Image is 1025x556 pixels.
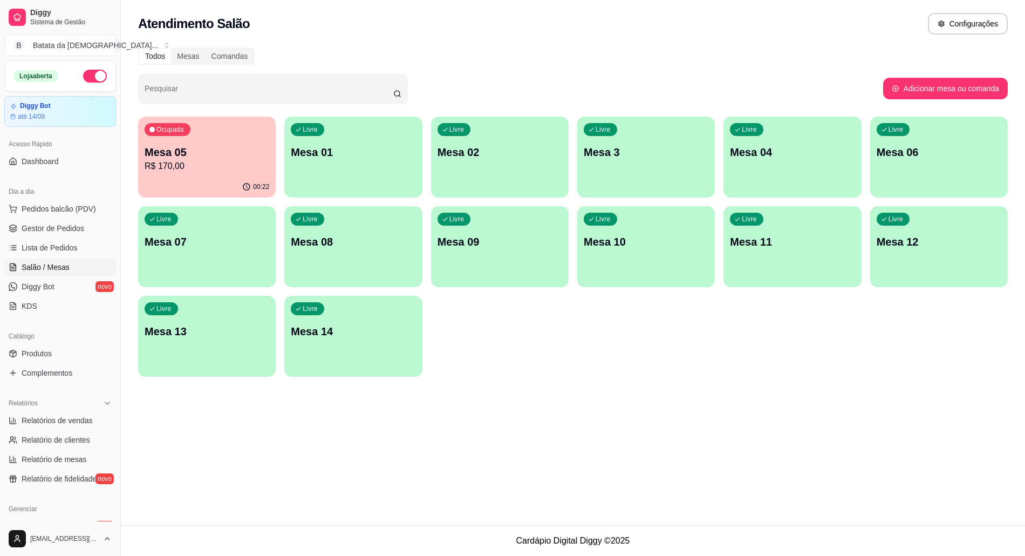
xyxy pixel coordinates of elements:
[121,525,1025,556] footer: Cardápio Digital Diggy © 2025
[4,239,116,256] a: Lista de Pedidos
[730,234,855,249] p: Mesa 11
[4,220,116,237] a: Gestor de Pedidos
[291,324,415,339] p: Mesa 14
[438,145,562,160] p: Mesa 02
[13,40,24,51] span: B
[723,117,861,198] button: LivreMesa 04
[171,49,205,64] div: Mesas
[4,183,116,200] div: Dia a dia
[4,470,116,487] a: Relatório de fidelidadenovo
[596,125,611,134] p: Livre
[303,125,318,134] p: Livre
[284,117,422,198] button: LivreMesa 01
[723,206,861,287] button: LivreMesa 11
[4,297,116,315] a: KDS
[596,215,611,223] p: Livre
[22,454,87,465] span: Relatório de mesas
[30,18,112,26] span: Sistema de Gestão
[889,215,904,223] p: Livre
[22,473,97,484] span: Relatório de fidelidade
[22,348,52,359] span: Produtos
[22,262,70,273] span: Salão / Mesas
[145,234,269,249] p: Mesa 07
[156,304,172,313] p: Livre
[4,35,116,56] button: Select a team
[145,160,269,173] p: R$ 170,00
[883,78,1008,99] button: Adicionar mesa ou comanda
[4,431,116,449] a: Relatório de clientes
[139,49,171,64] div: Todos
[284,296,422,377] button: LivreMesa 14
[145,87,393,98] input: Pesquisar
[4,412,116,429] a: Relatórios de vendas
[584,234,708,249] p: Mesa 10
[4,526,116,552] button: [EMAIL_ADDRESS][DOMAIN_NAME]
[145,145,269,160] p: Mesa 05
[22,368,72,378] span: Complementos
[449,215,464,223] p: Livre
[22,281,54,292] span: Diggy Bot
[431,117,569,198] button: LivreMesa 02
[22,301,37,311] span: KDS
[22,435,90,445] span: Relatório de clientes
[449,125,464,134] p: Livre
[20,102,51,110] article: Diggy Bot
[438,234,562,249] p: Mesa 09
[138,206,276,287] button: LivreMesa 07
[4,4,116,30] a: DiggySistema de Gestão
[206,49,254,64] div: Comandas
[284,206,422,287] button: LivreMesa 08
[138,296,276,377] button: LivreMesa 13
[577,206,715,287] button: LivreMesa 10
[4,259,116,276] a: Salão / Mesas
[138,15,250,32] h2: Atendimento Salão
[22,204,96,214] span: Pedidos balcão (PDV)
[4,500,116,518] div: Gerenciar
[584,145,708,160] p: Mesa 3
[889,125,904,134] p: Livre
[577,117,715,198] button: LivreMesa 3
[22,521,67,532] span: Entregadores
[138,117,276,198] button: OcupadaMesa 05R$ 170,0000:22
[730,145,855,160] p: Mesa 04
[877,145,1001,160] p: Mesa 06
[9,399,38,408] span: Relatórios
[742,125,757,134] p: Livre
[22,223,84,234] span: Gestor de Pedidos
[156,215,172,223] p: Livre
[18,112,45,121] article: até 14/09
[83,70,107,83] button: Alterar Status
[291,234,415,249] p: Mesa 08
[303,304,318,313] p: Livre
[4,96,116,127] a: Diggy Botaté 14/09
[33,40,158,51] div: Batata da [DEMOGRAPHIC_DATA] ...
[928,13,1008,35] button: Configurações
[30,8,112,18] span: Diggy
[156,125,184,134] p: Ocupada
[4,328,116,345] div: Catálogo
[30,534,99,543] span: [EMAIL_ADDRESS][DOMAIN_NAME]
[870,206,1008,287] button: LivreMesa 12
[4,200,116,218] button: Pedidos balcão (PDV)
[431,206,569,287] button: LivreMesa 09
[4,364,116,382] a: Complementos
[22,415,93,426] span: Relatórios de vendas
[870,117,1008,198] button: LivreMesa 06
[145,324,269,339] p: Mesa 13
[4,345,116,362] a: Produtos
[4,518,116,535] a: Entregadoresnovo
[303,215,318,223] p: Livre
[4,153,116,170] a: Dashboard
[877,234,1001,249] p: Mesa 12
[291,145,415,160] p: Mesa 01
[22,242,78,253] span: Lista de Pedidos
[4,278,116,295] a: Diggy Botnovo
[4,451,116,468] a: Relatório de mesas
[13,70,58,82] div: Loja aberta
[253,182,269,191] p: 00:22
[742,215,757,223] p: Livre
[4,135,116,153] div: Acesso Rápido
[22,156,59,167] span: Dashboard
